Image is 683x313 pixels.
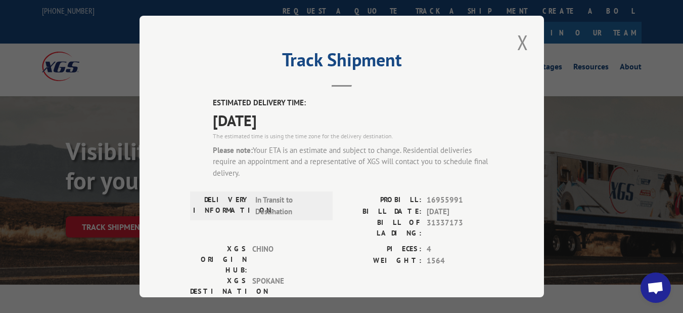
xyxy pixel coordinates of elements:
span: CHINO [252,244,321,276]
strong: Please note: [213,145,253,154]
span: 1564 [427,255,493,266]
span: 16955991 [427,194,493,206]
div: Your ETA is an estimate and subject to change. Residential deliveries require an appointment and ... [213,144,493,179]
a: Open chat [641,272,671,303]
label: XGS ORIGIN HUB: [190,244,247,276]
label: XGS DESTINATION HUB: [190,276,247,307]
div: The estimated time is using the time zone for the delivery destination. [213,131,493,140]
label: ESTIMATED DELIVERY TIME: [213,97,493,109]
button: Close modal [514,28,531,56]
label: PIECES: [342,244,422,255]
label: PROBILL: [342,194,422,206]
span: 31337173 [427,217,493,239]
span: [DATE] [427,206,493,217]
span: [DATE] [213,108,493,131]
label: DELIVERY INFORMATION: [193,194,250,217]
span: SPOKANE [252,276,321,307]
span: In Transit to Destination [255,194,324,217]
span: 4 [427,244,493,255]
label: BILL DATE: [342,206,422,217]
label: WEIGHT: [342,255,422,266]
label: BILL OF LADING: [342,217,422,239]
h2: Track Shipment [190,53,493,72]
